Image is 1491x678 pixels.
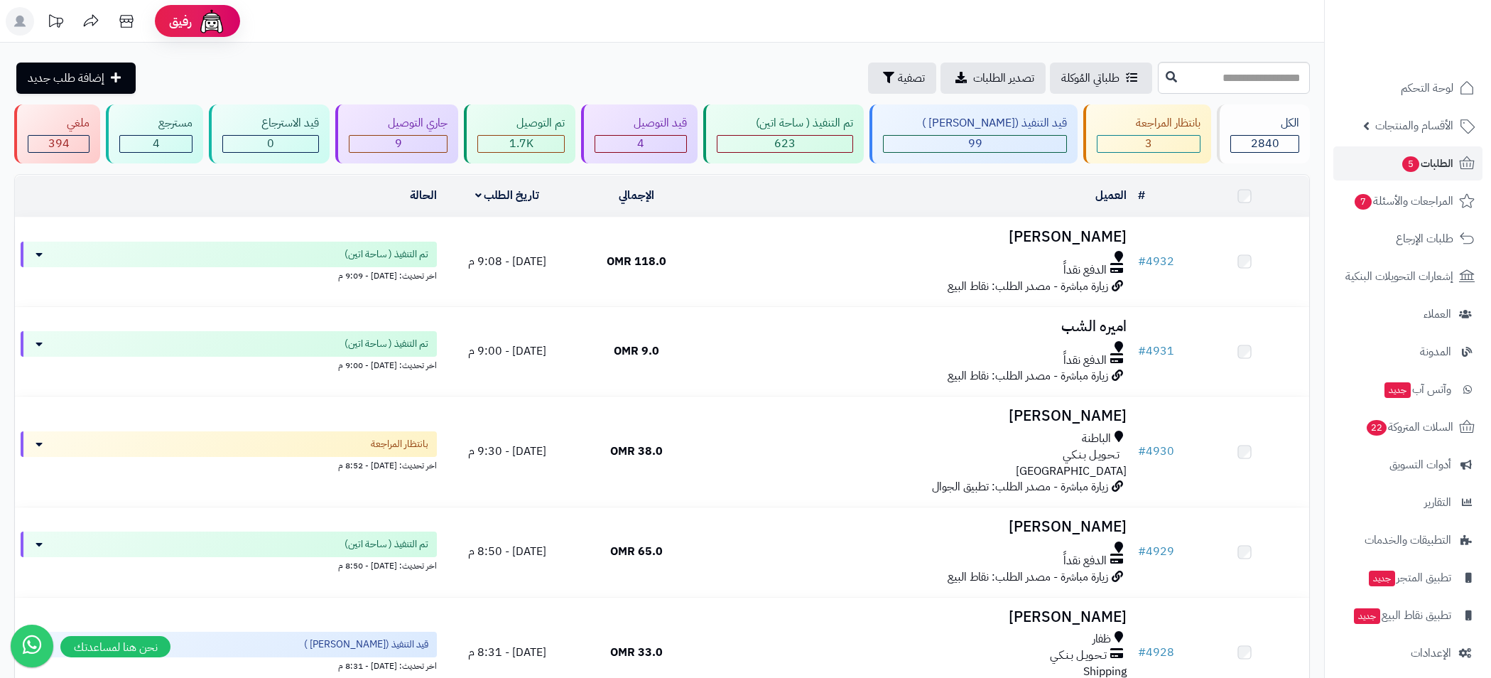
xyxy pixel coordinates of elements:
div: جاري التوصيل [349,115,448,131]
a: التقارير [1333,485,1482,520]
span: # [1138,253,1146,270]
a: إضافة طلب جديد [16,63,136,94]
a: طلباتي المُوكلة [1050,63,1152,94]
a: تطبيق المتجرجديد [1333,561,1482,595]
span: 33.0 OMR [610,644,663,661]
span: 394 [48,135,70,152]
span: 5 [1402,156,1419,172]
span: إضافة طلب جديد [28,70,104,87]
span: الدفع نقداً [1063,262,1107,279]
span: الأقسام والمنتجات [1375,116,1453,136]
a: ملغي 394 [11,104,103,163]
span: [DATE] - 9:08 م [468,253,546,270]
a: المدونة [1333,335,1482,369]
a: # [1138,187,1145,204]
span: [DATE] - 9:30 م [468,443,546,460]
span: 0 [267,135,274,152]
a: #4928 [1138,644,1174,661]
span: [DATE] - 8:50 م [468,543,546,560]
div: 394 [28,136,89,152]
a: الطلبات5 [1333,146,1482,181]
a: المراجعات والأسئلة7 [1333,184,1482,218]
a: تطبيق نقاط البيعجديد [1333,598,1482,633]
span: # [1138,644,1146,661]
span: تصدير الطلبات [973,70,1034,87]
span: [GEOGRAPHIC_DATA] [1016,463,1127,480]
a: تصدير الطلبات [940,63,1046,94]
span: تم التنفيذ ( ساحة اتين) [345,247,428,262]
a: تحديثات المنصة [38,7,73,39]
span: تم التنفيذ ( ساحة اتين) [345,537,428,551]
span: السلات المتروكة [1365,417,1453,437]
span: بانتظار المراجعة [371,437,428,451]
span: 3 [1145,135,1152,152]
span: # [1138,443,1146,460]
span: الدفع نقداً [1063,353,1107,369]
a: #4931 [1138,343,1174,360]
span: تـحـويـل بـنـكـي [1063,447,1119,463]
span: 9.0 OMR [614,343,659,360]
div: الكل [1230,115,1299,131]
div: 623 [717,136,852,152]
a: الإعدادات [1333,636,1482,670]
span: أدوات التسويق [1389,455,1451,475]
span: 4 [153,135,160,152]
span: المدونة [1420,342,1451,362]
div: 4 [595,136,686,152]
span: التقارير [1424,493,1451,512]
h3: اميره الشب [707,318,1127,335]
h3: [PERSON_NAME] [707,229,1127,245]
span: تطبيق المتجر [1367,568,1451,588]
a: العميل [1095,187,1127,204]
span: الدفع نقداً [1063,553,1107,569]
div: 4 [120,136,192,152]
div: اخر تحديث: [DATE] - 8:52 م [21,457,437,472]
span: 118.0 OMR [607,253,666,270]
div: 0 [223,136,318,152]
div: اخر تحديث: [DATE] - 9:09 م [21,267,437,282]
span: زيارة مباشرة - مصدر الطلب: نقاط البيع [948,278,1108,295]
span: زيارة مباشرة - مصدر الطلب: نقاط البيع [948,367,1108,384]
span: 9 [395,135,402,152]
span: طلباتي المُوكلة [1061,70,1119,87]
span: وآتس آب [1383,380,1451,399]
span: تصفية [898,70,925,87]
div: اخر تحديث: [DATE] - 9:00 م [21,357,437,372]
div: 3 [1097,136,1200,152]
a: مسترجع 4 [103,104,206,163]
a: الكل2840 [1214,104,1313,163]
a: #4932 [1138,253,1174,270]
span: [DATE] - 9:00 م [468,343,546,360]
div: قيد التنفيذ ([PERSON_NAME] ) [883,115,1067,131]
a: جاري التوصيل 9 [332,104,461,163]
span: إشعارات التحويلات البنكية [1345,267,1453,286]
span: تطبيق نقاط البيع [1352,606,1451,625]
span: الباطنة [1082,431,1111,447]
a: لوحة التحكم [1333,71,1482,105]
span: 22 [1367,420,1387,436]
span: المراجعات والأسئلة [1353,191,1453,211]
div: 9 [349,136,447,152]
a: #4930 [1138,443,1174,460]
span: الطلبات [1401,154,1453,173]
div: تم التنفيذ ( ساحة اتين) [717,115,853,131]
a: السلات المتروكة22 [1333,410,1482,444]
span: زيارة مباشرة - مصدر الطلب: نقاط البيع [948,569,1108,586]
h3: [PERSON_NAME] [707,408,1127,424]
a: طلبات الإرجاع [1333,222,1482,256]
a: وآتس آبجديد [1333,372,1482,407]
img: ai-face.png [197,7,226,36]
a: قيد التنفيذ ([PERSON_NAME] ) 99 [867,104,1080,163]
span: قيد التنفيذ ([PERSON_NAME] ) [304,637,428,652]
span: 1.7K [509,135,533,152]
a: العملاء [1333,297,1482,331]
div: ملغي [28,115,90,131]
span: جديد [1369,571,1395,586]
span: # [1138,343,1146,360]
span: التطبيقات والخدمات [1365,530,1451,550]
span: 65.0 OMR [610,543,663,560]
a: تاريخ الطلب [475,187,540,204]
a: #4929 [1138,543,1174,560]
span: 99 [968,135,982,152]
a: قيد الاسترجاع 0 [206,104,332,163]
